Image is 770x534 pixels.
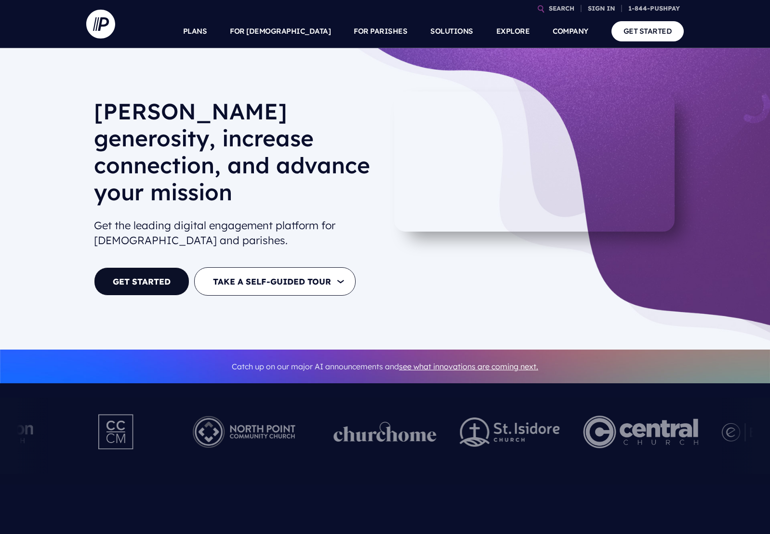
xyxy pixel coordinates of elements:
[553,14,588,48] a: COMPANY
[94,267,189,296] a: GET STARTED
[496,14,530,48] a: EXPLORE
[611,21,684,41] a: GET STARTED
[460,417,560,447] img: pp_logos_2
[333,422,437,442] img: pp_logos_1
[94,356,676,378] p: Catch up on our major AI announcements and
[583,405,698,458] img: Central Church Henderson NV
[399,362,538,371] a: see what innovations are coming next.
[94,98,377,213] h1: [PERSON_NAME] generosity, increase connection, and advance your mission
[183,14,207,48] a: PLANS
[178,405,310,458] img: Pushpay_Logo__NorthPoint
[94,214,377,252] h2: Get the leading digital engagement platform for [DEMOGRAPHIC_DATA] and parishes.
[354,14,407,48] a: FOR PARISHES
[430,14,473,48] a: SOLUTIONS
[194,267,356,296] button: TAKE A SELF-GUIDED TOUR
[230,14,331,48] a: FOR [DEMOGRAPHIC_DATA]
[79,405,155,458] img: Pushpay_Logo__CCM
